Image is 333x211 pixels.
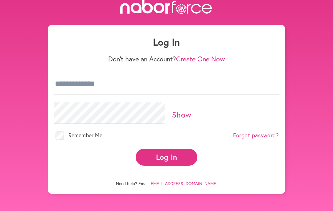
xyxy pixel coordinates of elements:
p: Don't have an Account? [54,55,279,63]
a: Create One Now [176,54,225,63]
a: Show [172,109,191,120]
h1: Log In [54,36,279,48]
a: Forgot password? [233,132,279,139]
span: Remember Me [68,131,102,139]
p: Need help? Email [54,174,279,186]
button: Log In [136,149,197,166]
a: [EMAIL_ADDRESS][DOMAIN_NAME] [150,180,217,186]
